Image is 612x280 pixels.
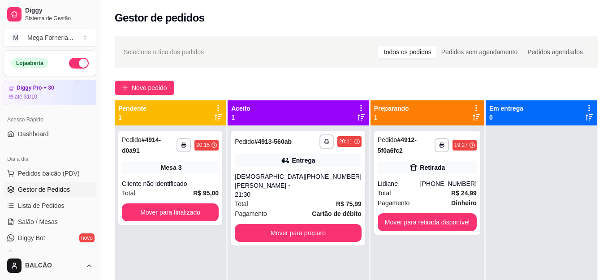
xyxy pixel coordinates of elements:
div: 3 [178,163,182,172]
strong: Cartão de débito [312,210,361,217]
span: Pedido [378,136,397,143]
div: 19:27 [454,142,468,149]
a: DiggySistema de Gestão [4,4,96,25]
button: Mover para retirada disponível [378,213,477,231]
div: Cliente não identificado [122,179,219,188]
div: [PHONE_NUMBER] [420,179,477,188]
p: Preparando [374,104,409,113]
div: Pedidos agendados [522,46,588,58]
a: KDS [4,247,96,261]
p: Aceito [231,104,250,113]
div: Retirada [420,163,445,172]
span: BALCÃO [25,262,82,270]
button: Mover para finalizado [122,203,219,221]
span: Total [378,188,391,198]
span: Mesa [161,163,177,172]
a: Dashboard [4,127,96,141]
span: Pedido [235,138,254,145]
a: Salão / Mesas [4,215,96,229]
div: [PHONE_NUMBER] [305,172,362,199]
span: Novo pedido [132,83,167,93]
article: até 31/10 [15,93,37,100]
span: Diggy [25,7,93,15]
span: plus [122,85,128,91]
p: 1 [118,113,147,122]
div: [DEMOGRAPHIC_DATA] [PERSON_NAME] - 21:30 [235,172,305,199]
a: Gestor de Pedidos [4,182,96,197]
a: Diggy Botnovo [4,231,96,245]
strong: # 4914-d0a91 [122,136,161,154]
span: KDS [18,250,31,258]
button: Mover para preparo [235,224,362,242]
span: Diggy Bot [18,233,45,242]
strong: R$ 95,00 [193,190,219,197]
p: Em entrega [489,104,523,113]
a: Diggy Pro + 30até 31/10 [4,80,96,105]
strong: # 4912-5f0a6fc2 [378,136,417,154]
span: Pedido [122,136,142,143]
p: 1 [231,113,250,122]
div: Loja aberta [11,58,48,68]
span: Lista de Pedidos [18,201,65,210]
p: 0 [489,113,523,122]
a: Lista de Pedidos [4,198,96,213]
p: Pendente [118,104,147,113]
button: Alterar Status [69,58,89,69]
span: Pagamento [378,198,410,208]
span: Selecione o tipo dos pedidos [124,47,204,57]
button: Novo pedido [115,81,174,95]
span: Gestor de Pedidos [18,185,70,194]
span: Total [235,199,248,209]
h2: Gestor de pedidos [115,11,205,25]
button: Select a team [4,29,96,47]
strong: Dinheiro [451,199,477,207]
span: Pedidos balcão (PDV) [18,169,80,178]
span: Dashboard [18,129,49,138]
div: Todos os pedidos [378,46,436,58]
div: Dia a dia [4,152,96,166]
button: BALCÃO [4,255,96,276]
div: Lidiane [378,179,420,188]
span: Pagamento [235,209,267,219]
div: 20:15 [196,142,210,149]
strong: R$ 75,99 [336,200,362,207]
span: Sistema de Gestão [25,15,93,22]
div: Pedidos sem agendamento [436,46,522,58]
button: Pedidos balcão (PDV) [4,166,96,181]
strong: R$ 24,99 [451,190,477,197]
span: Total [122,188,135,198]
p: 1 [374,113,409,122]
article: Diggy Pro + 30 [17,85,54,91]
span: Salão / Mesas [18,217,58,226]
div: Acesso Rápido [4,112,96,127]
strong: # 4913-560ab [254,138,292,145]
div: Entrega [292,156,315,165]
div: 20:11 [339,138,353,145]
span: M [11,33,20,42]
div: Mega Forneria ... [27,33,73,42]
